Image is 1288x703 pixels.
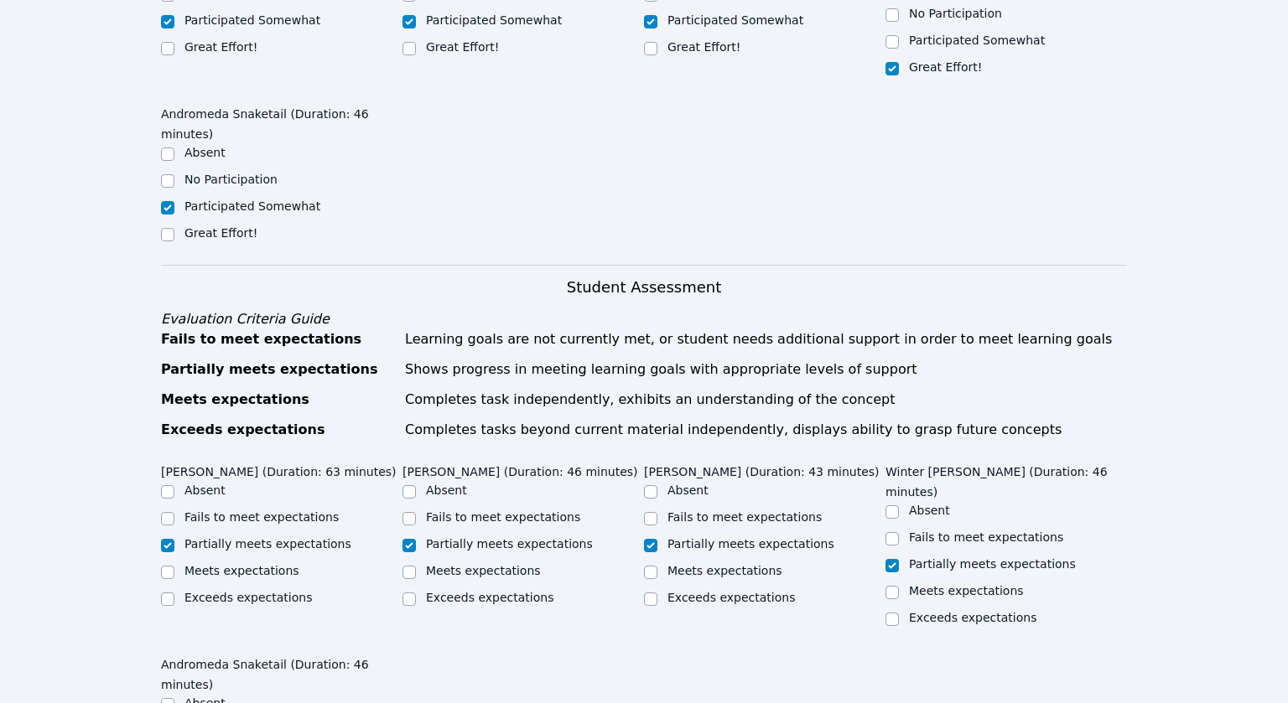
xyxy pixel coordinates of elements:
div: Learning goals are not currently met, or student needs additional support in order to meet learni... [405,329,1127,349]
label: Participated Somewhat [667,13,803,27]
h3: Student Assessment [161,276,1127,299]
label: Participated Somewhat [184,199,320,213]
label: Meets expectations [909,584,1024,597]
label: Exceeds expectations [426,591,553,604]
label: Partially meets expectations [909,557,1076,571]
legend: Andromeda Snaketail (Duration: 46 minutes) [161,99,402,144]
legend: Winter [PERSON_NAME] (Duration: 46 minutes) [885,457,1127,502]
label: Exceeds expectations [909,611,1036,624]
label: Meets expectations [426,564,541,577]
label: Great Effort! [426,40,499,54]
label: Great Effort! [909,60,982,74]
label: Absent [184,483,226,497]
label: Partially meets expectations [426,537,593,551]
div: Exceeds expectations [161,420,395,440]
div: Meets expectations [161,390,395,410]
legend: Andromeda Snaketail (Duration: 46 minutes) [161,649,402,695]
label: Absent [184,146,226,159]
label: Exceeds expectations [667,591,795,604]
label: Absent [426,483,467,497]
div: Evaluation Criteria Guide [161,309,1127,329]
label: Great Effort! [667,40,740,54]
label: No Participation [909,7,1002,20]
div: Completes task independently, exhibits an understanding of the concept [405,390,1127,410]
label: Great Effort! [184,226,257,240]
label: Fails to meet expectations [184,510,339,524]
label: Participated Somewhat [909,34,1045,47]
label: Exceeds expectations [184,591,312,604]
div: Fails to meet expectations [161,329,395,349]
label: Participated Somewhat [184,13,320,27]
label: Fails to meet expectations [426,510,580,524]
label: Partially meets expectations [184,537,351,551]
label: Great Effort! [184,40,257,54]
div: Completes tasks beyond current material independently, displays ability to grasp future concepts [405,420,1127,440]
label: Meets expectations [667,564,782,577]
label: Meets expectations [184,564,299,577]
label: Fails to meet expectations [909,530,1063,544]
label: Fails to meet expectations [667,510,822,524]
legend: [PERSON_NAME] (Duration: 63 minutes) [161,457,397,482]
label: No Participation [184,173,278,186]
legend: [PERSON_NAME] (Duration: 46 minutes) [402,457,638,482]
label: Absent [667,483,709,497]
label: Partially meets expectations [667,537,834,551]
label: Absent [909,504,950,517]
div: Partially meets expectations [161,359,395,380]
div: Shows progress in meeting learning goals with appropriate levels of support [405,359,1127,380]
legend: [PERSON_NAME] (Duration: 43 minutes) [644,457,880,482]
label: Participated Somewhat [426,13,562,27]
